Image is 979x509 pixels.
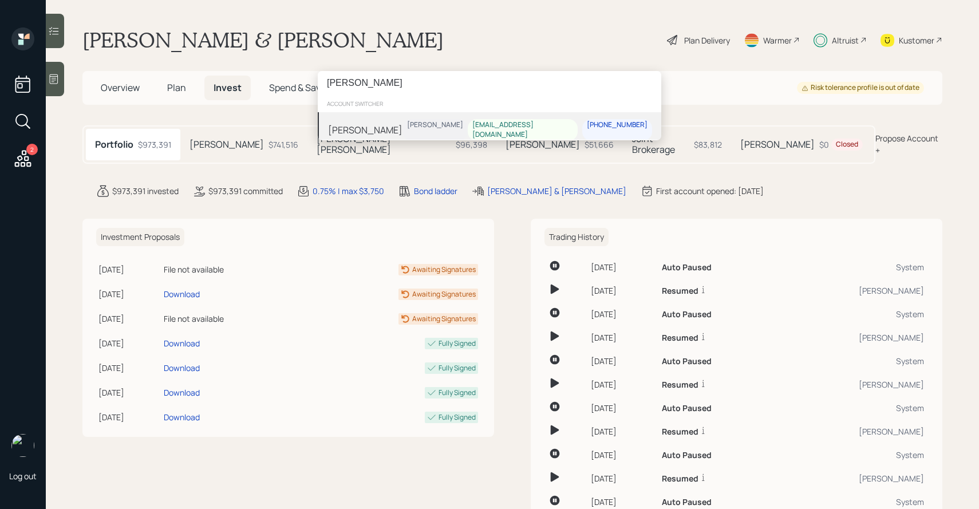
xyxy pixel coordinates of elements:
div: [PERSON_NAME] [328,123,402,137]
div: [EMAIL_ADDRESS][DOMAIN_NAME] [472,120,573,140]
div: account switcher [318,95,661,112]
div: [PHONE_NUMBER] [587,120,648,130]
div: [PERSON_NAME] [407,120,463,130]
input: Type a command or search… [318,71,661,95]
